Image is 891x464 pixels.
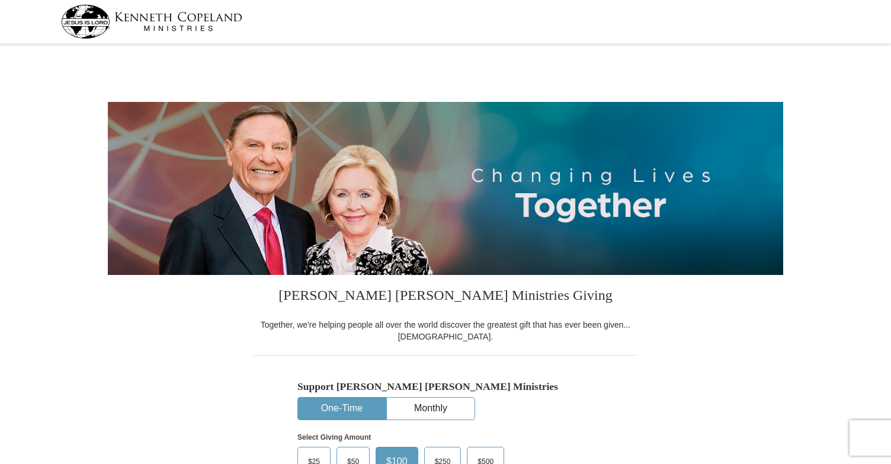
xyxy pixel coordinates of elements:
[297,380,594,393] h5: Support [PERSON_NAME] [PERSON_NAME] Ministries
[61,5,242,39] img: kcm-header-logo.svg
[387,398,475,420] button: Monthly
[253,319,638,343] div: Together, we're helping people all over the world discover the greatest gift that has ever been g...
[298,398,386,420] button: One-Time
[253,275,638,319] h3: [PERSON_NAME] [PERSON_NAME] Ministries Giving
[297,433,371,441] strong: Select Giving Amount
